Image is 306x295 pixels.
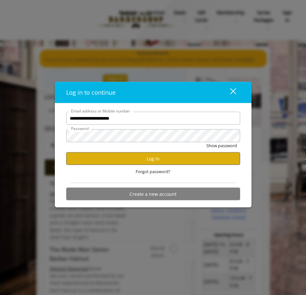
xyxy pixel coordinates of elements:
[206,142,237,149] button: Show password
[68,108,133,114] label: Email address or Mobile number
[66,129,240,142] input: Password
[223,88,236,97] div: close dialog
[68,125,92,132] label: Password
[66,152,240,165] button: Log in
[66,188,240,200] button: Create a new account
[66,112,240,125] input: Email address or Mobile number
[218,86,240,99] button: close dialog
[136,168,170,175] span: Forgot password?
[66,88,116,96] span: Log in to continue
